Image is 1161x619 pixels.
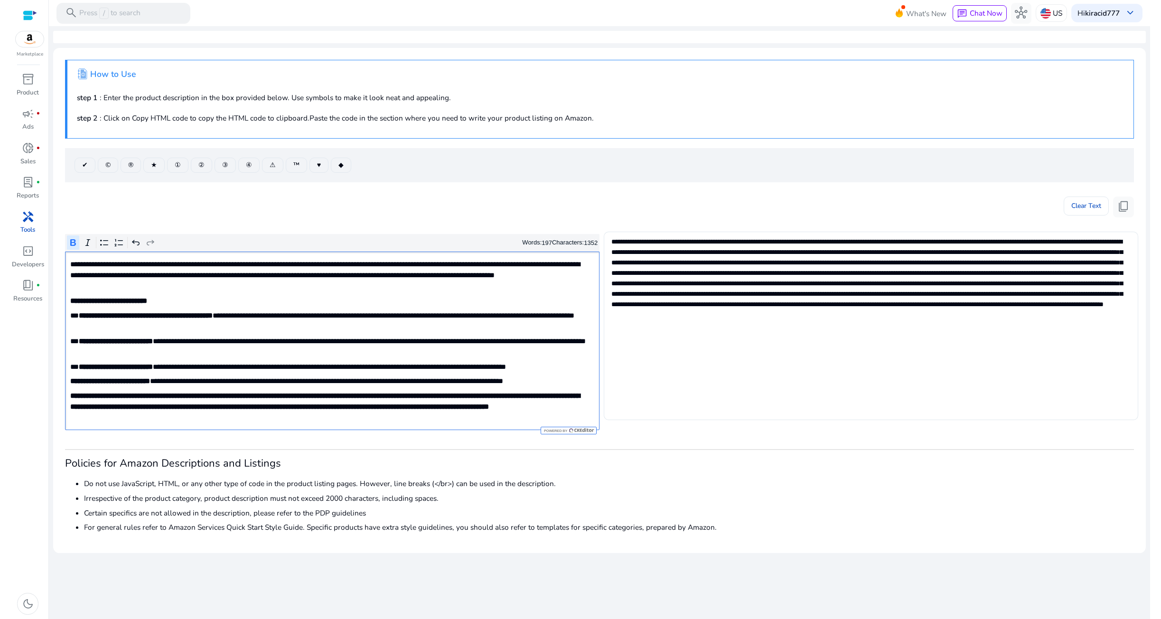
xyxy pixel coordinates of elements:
[1085,8,1120,18] b: kiracid777
[20,157,36,167] p: Sales
[36,112,40,116] span: fiber_manual_record
[198,160,205,170] span: ②
[17,88,39,98] p: Product
[1011,3,1032,24] button: hub
[12,260,44,270] p: Developers
[175,160,181,170] span: ①
[11,105,45,140] a: campaignfiber_manual_recordAds
[20,225,35,235] p: Tools
[286,158,307,173] button: ™
[1113,197,1134,217] button: content_copy
[584,239,598,246] label: 1352
[22,108,34,120] span: campaign
[167,158,188,173] button: ①
[99,8,108,19] span: /
[36,146,40,150] span: fiber_manual_record
[65,234,599,252] div: Editor toolbar
[84,493,1134,504] li: Irrespective of the product category, product description must not exceed 2000 characters, includ...
[65,252,599,430] div: Rich Text Editor. Editing area: main. Press Alt+0 for help.
[84,507,1134,518] li: Certain specifics are not allowed in the description, please refer to the PDP guidelines
[77,92,1124,103] p: : Enter the product description in the box provided below. Use symbols to make it look neat and a...
[215,158,236,173] button: ③
[238,158,260,173] button: ④
[11,208,45,243] a: handymanTools
[84,522,1134,533] li: For general rules refer to Amazon Services Quick Start Style Guide. Specific products have extra ...
[542,239,552,246] label: 197
[17,51,43,58] p: Marketplace
[1015,7,1027,19] span: hub
[77,93,97,103] b: step 1
[1077,9,1120,17] p: Hi
[970,8,1002,18] span: Chat Now
[1064,197,1109,216] button: Clear Text
[75,158,95,173] button: ✔
[309,158,328,173] button: ♥
[77,113,1124,123] p: : Click on Copy HTML code to copy the HTML code to clipboard.Paste the code in the section where ...
[522,237,598,249] div: Words: Characters:
[22,598,34,610] span: dark_mode
[22,122,34,132] p: Ads
[22,73,34,85] span: inventory_2
[270,160,276,170] span: ⚠
[1040,8,1051,19] img: us.svg
[79,8,140,19] p: Press to search
[11,174,45,208] a: lab_profilefiber_manual_recordReports
[246,160,252,170] span: ④
[262,158,283,173] button: ⚠
[36,180,40,185] span: fiber_manual_record
[293,160,300,170] span: ™
[98,158,118,173] button: ©
[84,478,1134,489] li: Do not use JavaScript, HTML, or any other type of code in the product listing pages. However, lin...
[1053,5,1062,21] p: US
[22,176,34,188] span: lab_profile
[317,160,321,170] span: ♥
[11,71,45,105] a: inventory_2Product
[128,160,133,170] span: ®
[82,160,88,170] span: ✔
[11,140,45,174] a: donut_smallfiber_manual_recordSales
[957,9,967,19] span: chat
[143,158,165,173] button: ★
[222,160,228,170] span: ③
[1071,197,1101,216] span: Clear Text
[22,245,34,257] span: code_blocks
[105,160,111,170] span: ©
[36,283,40,288] span: fiber_manual_record
[13,294,42,304] p: Resources
[1117,200,1130,213] span: content_copy
[22,279,34,291] span: book_4
[543,429,567,433] span: Powered by
[151,160,157,170] span: ★
[65,7,77,19] span: search
[90,69,136,79] h4: How to Use
[22,211,34,223] span: handyman
[65,457,1134,469] h3: Policies for Amazon Descriptions and Listings
[191,158,212,173] button: ②
[16,31,44,47] img: amazon.svg
[331,158,351,173] button: ◆
[11,243,45,277] a: code_blocksDevelopers
[22,142,34,154] span: donut_small
[121,158,141,173] button: ®
[338,160,344,170] span: ◆
[906,5,946,22] span: What's New
[11,277,45,311] a: book_4fiber_manual_recordResources
[17,191,39,201] p: Reports
[1124,7,1136,19] span: keyboard_arrow_down
[77,113,97,123] b: step 2
[953,5,1006,21] button: chatChat Now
